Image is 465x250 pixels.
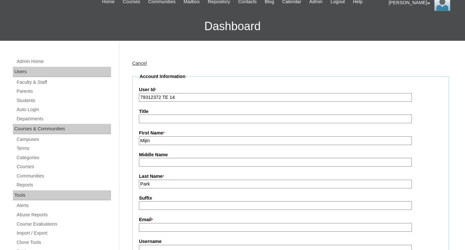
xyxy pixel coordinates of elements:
a: Cancel [132,61,147,66]
a: Courses [16,163,111,171]
label: Middle Name [139,151,442,158]
a: Reports [16,181,111,189]
a: Departments [16,115,111,123]
legend: Account Information [139,73,186,80]
a: Communities [16,172,111,180]
a: Campuses [16,135,111,143]
a: Students [16,97,111,105]
label: Email [139,216,442,223]
label: First Name [139,130,442,137]
label: Title [139,108,442,115]
label: User Id [139,86,442,93]
a: Parents [16,87,111,95]
a: Auto Login [16,106,111,114]
div: Tools [13,190,111,201]
a: Categories [16,154,111,162]
a: Faculty & Staff [16,78,111,86]
a: Admin Home [16,57,111,65]
label: Last Name [139,173,442,180]
label: Suffix [139,195,442,202]
a: Clone Tools [16,238,111,246]
h3: Dashboard [3,12,462,41]
div: Courses & Communities [13,124,111,134]
div: Users [13,67,111,77]
label: Username [139,238,442,245]
a: Course Evaluations [16,220,111,228]
a: Alerts [16,202,111,210]
a: Import / Export [16,229,111,237]
a: Abuse Reports [16,211,111,219]
a: Terms [16,144,111,152]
